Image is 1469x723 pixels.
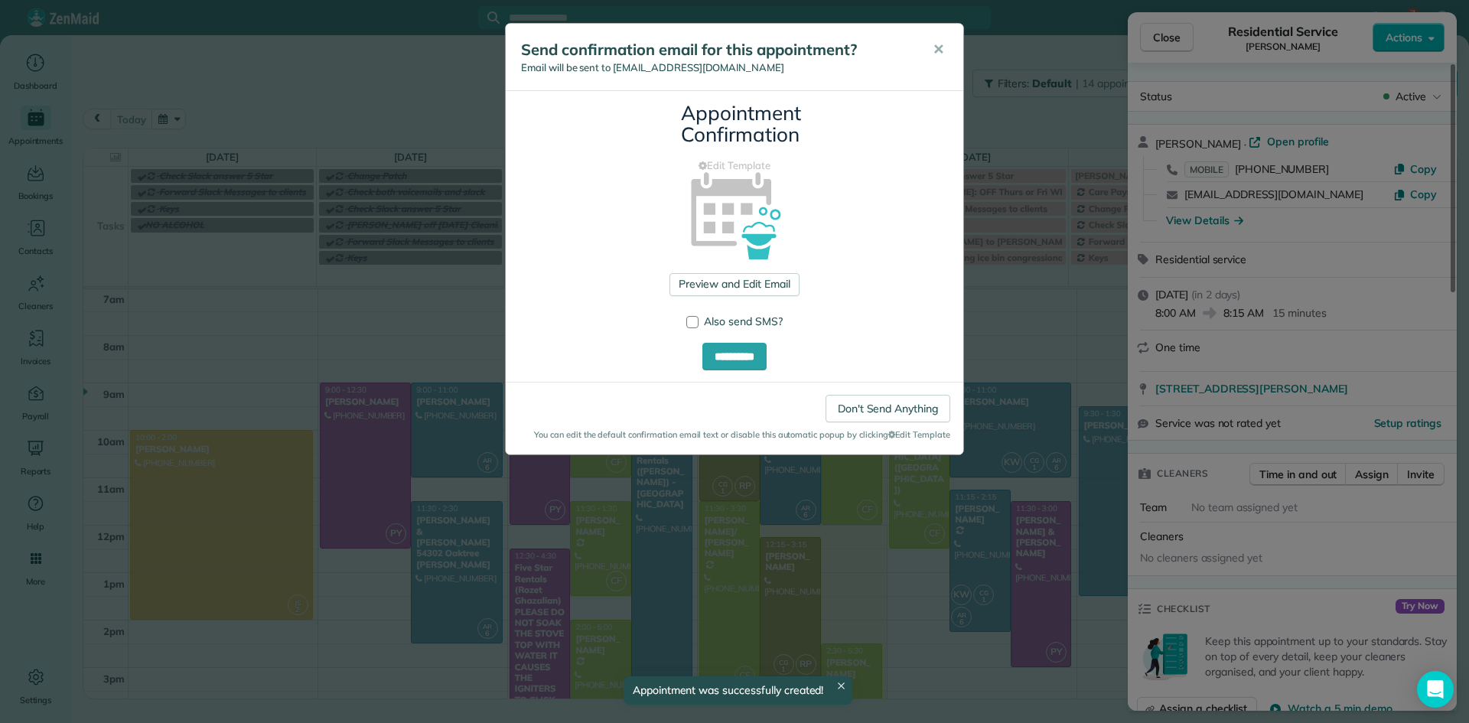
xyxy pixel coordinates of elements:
span: Email will be sent to [EMAIL_ADDRESS][DOMAIN_NAME] [521,61,784,73]
div: Open Intercom Messenger [1417,671,1454,708]
span: Also send SMS? [704,314,783,328]
h5: Send confirmation email for this appointment? [521,39,911,60]
small: You can edit the default confirmation email text or disable this automatic popup by clicking Edit... [519,428,950,441]
div: Appointment was successfully created! [624,676,853,705]
a: Preview and Edit Email [669,273,799,296]
span: ✕ [933,41,944,58]
a: Edit Template [517,158,952,174]
img: appointment_confirmation_icon-141e34405f88b12ade42628e8c248340957700ab75a12ae832a8710e9b578dc5.png [666,145,803,282]
a: Don't Send Anything [826,395,950,422]
h3: Appointment Confirmation [681,103,788,146]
